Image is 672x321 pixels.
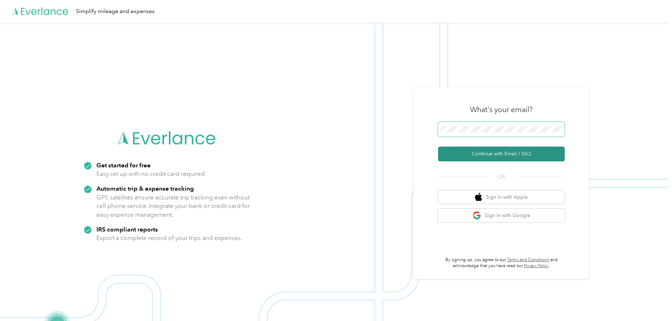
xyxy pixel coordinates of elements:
[96,193,250,219] p: GPS satellites ensure accurate trip tracking even without cell phone service. Integrate your bank...
[470,105,533,115] h3: What's your email?
[438,147,565,161] button: Continue with Email / SSO
[489,173,514,180] span: OR
[96,161,151,169] strong: Get started for free
[473,211,481,220] img: google logo
[76,7,154,16] div: Simplify mileage and expenses
[438,257,565,269] p: By signing up, you agree to our and acknowledge that you have read our .
[96,226,158,233] strong: IRS compliant reports
[438,190,565,204] button: apple logoSign in with Apple
[524,263,549,268] a: Privacy Policy
[438,209,565,222] button: google logoSign in with Google
[96,234,242,242] p: Export a complete record of your trips and expenses.
[507,257,549,263] a: Terms and Conditions
[96,169,205,178] p: Easy set up with no credit card required
[96,185,194,192] strong: Automatic trip & expense tracking
[475,193,482,202] img: apple logo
